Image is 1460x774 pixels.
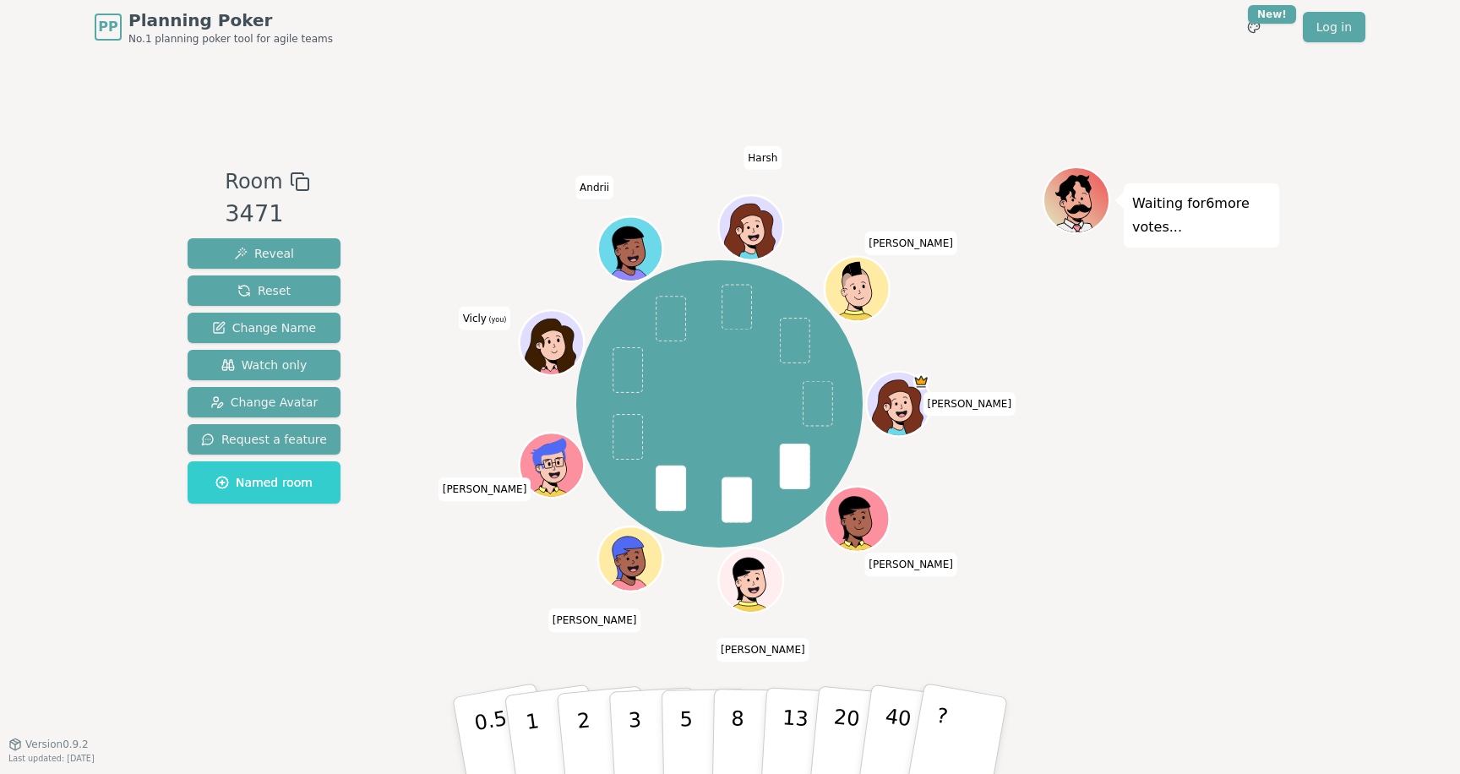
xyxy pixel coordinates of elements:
[487,316,507,324] span: (you)
[520,312,581,373] button: Click to change your avatar
[188,461,340,504] button: Named room
[439,477,531,501] span: Click to change your name
[237,282,291,299] span: Reset
[225,197,309,232] div: 3471
[923,392,1016,416] span: Click to change your name
[1303,12,1365,42] a: Log in
[1239,12,1269,42] button: New!
[98,17,117,37] span: PP
[95,8,333,46] a: PPPlanning PokerNo.1 planning poker tool for agile teams
[548,608,641,632] span: Click to change your name
[744,145,782,169] span: Click to change your name
[459,307,511,330] span: Click to change your name
[225,166,282,197] span: Room
[188,275,340,306] button: Reset
[575,176,613,199] span: Click to change your name
[188,387,340,417] button: Change Avatar
[128,8,333,32] span: Planning Poker
[221,357,308,373] span: Watch only
[8,738,89,751] button: Version0.9.2
[864,232,957,255] span: Click to change your name
[234,245,294,262] span: Reveal
[188,350,340,380] button: Watch only
[201,431,327,448] span: Request a feature
[25,738,89,751] span: Version 0.9.2
[1248,5,1296,24] div: New!
[1132,192,1271,239] p: Waiting for 6 more votes...
[716,638,809,662] span: Click to change your name
[188,238,340,269] button: Reveal
[210,394,319,411] span: Change Avatar
[188,313,340,343] button: Change Name
[864,553,957,576] span: Click to change your name
[912,373,929,390] span: Gary is the host
[8,754,95,763] span: Last updated: [DATE]
[188,424,340,455] button: Request a feature
[215,474,313,491] span: Named room
[128,32,333,46] span: No.1 planning poker tool for agile teams
[212,319,316,336] span: Change Name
